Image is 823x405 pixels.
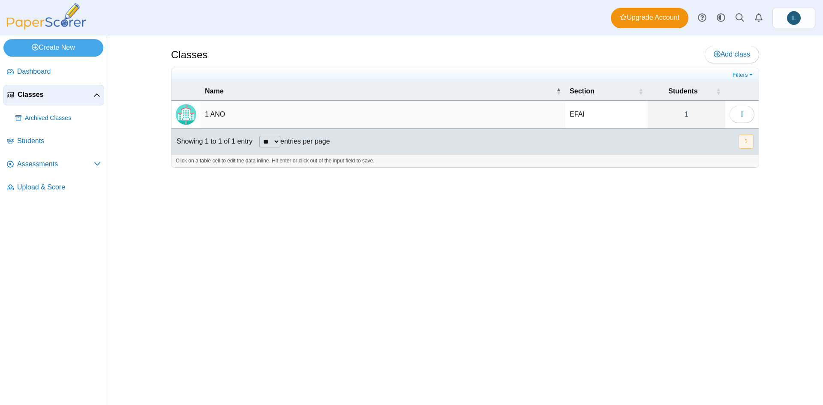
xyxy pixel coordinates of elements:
a: Create New [3,39,103,56]
span: Upload & Score [17,183,101,192]
span: Add class [714,51,750,58]
img: PaperScorer [3,3,89,30]
span: Section [570,87,637,96]
td: EFAI [565,101,648,129]
a: Assessments [3,154,104,175]
span: Students : Activate to sort [716,87,721,96]
a: Archived Classes [12,108,104,129]
span: Name [205,87,554,96]
span: Students [652,87,714,96]
a: Dashboard [3,62,104,82]
td: 1 ANO [201,101,565,129]
a: PaperScorer [3,24,89,31]
span: Archived Classes [25,114,101,123]
a: Upload & Score [3,177,104,198]
h1: Classes [171,48,207,62]
label: entries per page [280,138,330,145]
span: Iara Lovizio [791,15,796,21]
span: Section : Activate to sort [638,87,643,96]
span: Name : Activate to invert sorting [556,87,561,96]
a: Filters [730,71,757,79]
span: Assessments [17,159,94,169]
a: Iara Lovizio [772,8,815,28]
a: 1 [648,101,725,128]
a: Upgrade Account [611,8,688,28]
a: Add class [705,46,759,63]
span: Iara Lovizio [787,11,801,25]
div: Showing 1 to 1 of 1 entry [171,129,252,154]
nav: pagination [738,135,754,149]
a: Classes [3,85,104,105]
span: Upgrade Account [620,13,679,22]
span: Dashboard [17,67,101,76]
div: Click on a table cell to edit the data inline. Hit enter or click out of the input field to save. [171,154,759,167]
button: 1 [739,135,754,149]
a: Students [3,131,104,152]
span: Classes [18,90,93,99]
img: Locally created class [176,104,196,125]
a: Alerts [749,9,768,27]
span: Students [17,136,101,146]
